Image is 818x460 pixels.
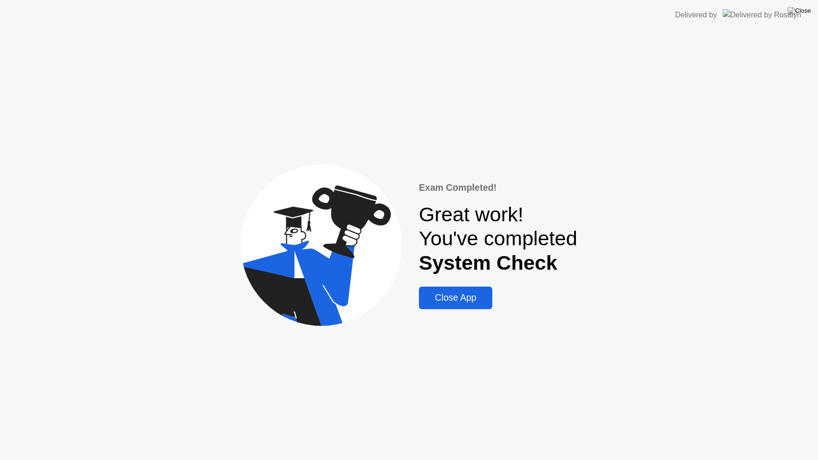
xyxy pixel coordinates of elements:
div: Delivered by [675,9,717,21]
div: Close App [422,292,489,303]
img: Delivered by Rosalyn [723,9,801,20]
b: System Check [419,251,557,274]
button: Close App [419,287,492,309]
img: Close [787,7,811,15]
div: Exam Completed! [419,181,577,195]
div: Great work! You've completed [419,203,577,275]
